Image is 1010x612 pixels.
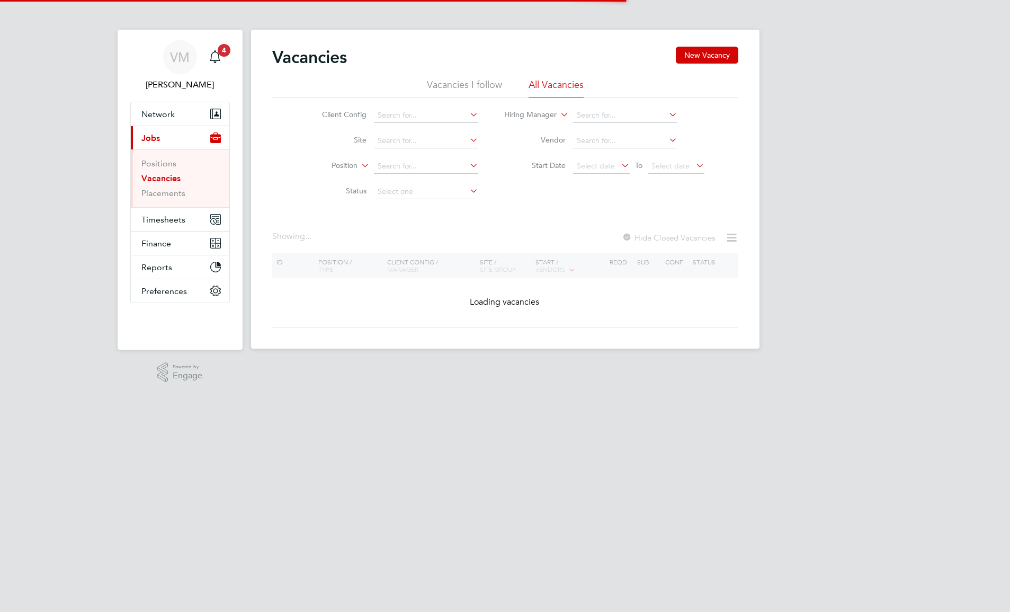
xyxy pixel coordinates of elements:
li: Vacancies I follow [427,78,502,97]
label: Client Config [306,110,367,119]
span: To [632,158,646,172]
label: Position [297,161,357,171]
input: Search for... [374,134,478,148]
button: Network [131,102,229,126]
span: Select date [651,161,690,171]
label: Hide Closed Vacancies [622,233,715,243]
button: Timesheets [131,208,229,231]
button: New Vacancy [676,47,738,64]
a: 4 [204,40,226,74]
button: Jobs [131,126,229,149]
nav: Main navigation [118,30,243,350]
span: VM [170,50,190,64]
span: Finance [141,238,171,249]
input: Select one [374,184,478,199]
img: fastbook-logo-retina.png [130,314,229,331]
input: Search for... [573,108,677,123]
span: Engage [173,371,202,380]
label: Site [306,135,367,145]
button: Finance [131,232,229,255]
li: All Vacancies [529,78,584,97]
label: Hiring Manager [496,110,557,120]
label: Vendor [505,135,566,145]
span: Timesheets [141,215,185,225]
a: Placements [141,188,185,198]
h2: Vacancies [272,47,347,68]
label: Status [306,186,367,196]
input: Search for... [573,134,677,148]
a: Powered byEngage [157,362,202,383]
input: Search for... [374,159,478,174]
div: Showing [272,231,314,242]
button: Preferences [131,279,229,303]
span: Viki Martyniak [130,78,230,91]
span: 4 [218,44,230,57]
div: Jobs [131,149,229,207]
span: Reports [141,262,172,272]
span: Network [141,109,175,119]
a: Go to home page [130,314,230,331]
span: Jobs [141,133,160,143]
a: VM[PERSON_NAME] [130,40,230,91]
span: Preferences [141,286,187,296]
span: ... [305,231,311,242]
span: Select date [577,161,615,171]
input: Search for... [374,108,478,123]
a: Vacancies [141,173,181,183]
button: Reports [131,255,229,279]
a: Positions [141,158,176,168]
label: Start Date [505,161,566,170]
span: Powered by [173,362,202,371]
